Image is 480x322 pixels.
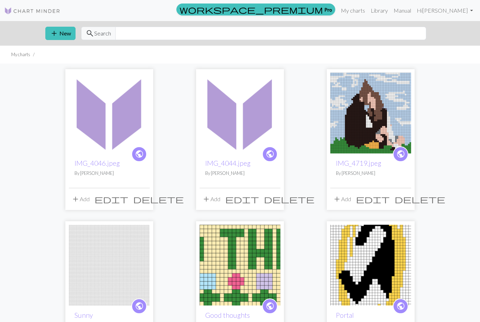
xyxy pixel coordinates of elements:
a: Library [368,4,391,18]
img: Portal [330,225,411,305]
li: My charts [11,51,30,58]
button: Add [69,192,92,206]
i: public [396,147,405,161]
p: By [PERSON_NAME] [205,170,275,177]
a: IMG_4046.jpeg [74,159,120,167]
a: IMG_4044.jpeg [200,109,280,116]
a: public [131,298,147,314]
i: Edit [225,195,259,203]
button: New [45,27,76,40]
img: IMG_4046.jpeg [69,73,150,153]
span: add [71,194,80,204]
a: Hi[PERSON_NAME] [414,4,476,18]
a: IMG_4719.jpeg [336,159,381,167]
i: Edit [95,195,128,203]
a: Portal [336,311,354,319]
span: edit [95,194,128,204]
button: Delete [261,192,317,206]
i: public [135,299,144,313]
img: Logo [4,7,60,15]
span: Search [94,29,111,38]
img: Sunny [69,225,150,305]
a: Portal [330,261,411,268]
img: IMG_4044.jpeg [200,73,280,153]
span: delete [264,194,314,204]
button: Delete [392,192,448,206]
span: search [86,28,94,38]
a: IMG_4719.jpeg [330,109,411,116]
button: Edit [223,192,261,206]
span: add [202,194,210,204]
a: public [393,298,408,314]
span: public [266,149,274,159]
a: public [262,146,278,162]
p: By [PERSON_NAME] [74,170,144,177]
span: edit [356,194,390,204]
a: Pro [176,4,335,15]
a: My charts [338,4,368,18]
i: Edit [356,195,390,203]
a: public [262,298,278,314]
a: Sunny [74,311,93,319]
a: Sunny [69,261,150,268]
i: public [135,147,144,161]
button: Edit [353,192,392,206]
span: public [396,301,405,311]
span: add [50,28,58,38]
img: Good thoughts [200,225,280,305]
i: public [396,299,405,313]
i: public [266,299,274,313]
button: Add [330,192,353,206]
span: public [135,149,144,159]
a: IMG_4046.jpeg [69,109,150,116]
a: Manual [391,4,414,18]
i: public [266,147,274,161]
span: edit [225,194,259,204]
span: workspace_premium [180,5,323,14]
span: delete [133,194,184,204]
a: public [131,146,147,162]
span: public [266,301,274,311]
a: Good thoughts [205,311,250,319]
button: Edit [92,192,131,206]
span: add [333,194,341,204]
span: delete [395,194,445,204]
img: IMG_4719.jpeg [330,73,411,153]
a: IMG_4044.jpeg [205,159,251,167]
button: Delete [131,192,186,206]
a: Good thoughts [200,261,280,268]
p: By [PERSON_NAME] [336,170,406,177]
span: public [396,149,405,159]
a: public [393,146,408,162]
button: Add [200,192,223,206]
span: public [135,301,144,311]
